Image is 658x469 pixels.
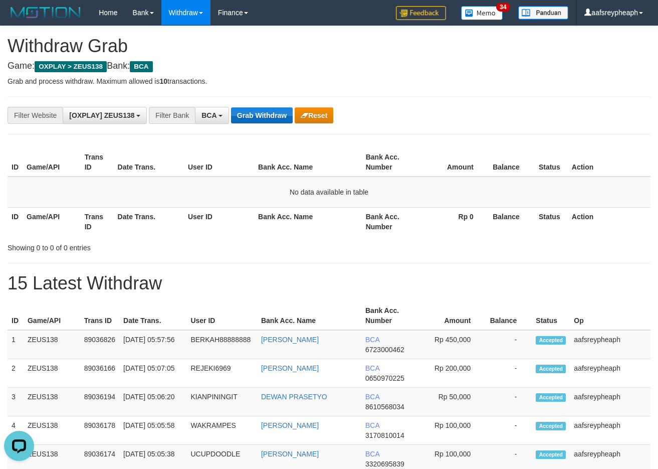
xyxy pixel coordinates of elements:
[184,207,254,236] th: User ID
[486,388,532,416] td: -
[570,301,650,330] th: Op
[8,36,650,56] h1: Withdraw Grab
[261,421,319,429] a: [PERSON_NAME]
[8,239,267,253] div: Showing 0 to 0 of 0 entries
[149,107,195,124] div: Filter Bank
[81,148,114,177] th: Trans ID
[8,330,24,359] td: 1
[536,365,566,373] span: Accepted
[518,6,568,20] img: panduan.png
[536,336,566,345] span: Accepted
[418,330,486,359] td: Rp 450,000
[186,330,257,359] td: BERKAH88888888
[8,177,650,208] td: No data available in table
[69,111,134,119] span: [OXPLAY] ZEUS138
[35,61,107,72] span: OXPLAY > ZEUS138
[114,207,184,236] th: Date Trans.
[486,416,532,445] td: -
[568,148,650,177] th: Action
[419,148,489,177] th: Amount
[24,330,80,359] td: ZEUS138
[8,61,650,71] h4: Game: Bank:
[119,388,186,416] td: [DATE] 05:06:20
[80,416,119,445] td: 89036178
[570,330,650,359] td: aafsreypheaph
[570,388,650,416] td: aafsreypheaph
[195,107,229,124] button: BCA
[261,450,319,458] a: [PERSON_NAME]
[536,393,566,402] span: Accepted
[186,388,257,416] td: KIANPININGIT
[23,207,81,236] th: Game/API
[365,431,404,439] span: Copy 3170810014 to clipboard
[362,148,420,177] th: Bank Acc. Number
[119,359,186,388] td: [DATE] 05:07:05
[486,330,532,359] td: -
[159,77,167,85] strong: 10
[24,359,80,388] td: ZEUS138
[184,148,254,177] th: User ID
[24,388,80,416] td: ZEUS138
[486,301,532,330] th: Balance
[570,416,650,445] td: aafsreypheaph
[535,148,568,177] th: Status
[496,3,510,12] span: 34
[532,301,570,330] th: Status
[418,388,486,416] td: Rp 50,000
[261,393,327,401] a: DEWAN PRASETYO
[80,359,119,388] td: 89036166
[8,207,23,236] th: ID
[23,148,81,177] th: Game/API
[80,388,119,416] td: 89036194
[8,359,24,388] td: 2
[80,301,119,330] th: Trans ID
[24,301,80,330] th: Game/API
[8,76,650,86] p: Grab and process withdraw. Maximum allowed is transactions.
[119,330,186,359] td: [DATE] 05:57:56
[418,359,486,388] td: Rp 200,000
[418,416,486,445] td: Rp 100,000
[568,207,650,236] th: Action
[365,403,404,411] span: Copy 8610568034 to clipboard
[396,6,446,20] img: Feedback.jpg
[8,301,24,330] th: ID
[536,422,566,430] span: Accepted
[489,148,535,177] th: Balance
[201,111,216,119] span: BCA
[261,364,319,372] a: [PERSON_NAME]
[186,359,257,388] td: REJEKI6969
[257,301,361,330] th: Bank Acc. Name
[570,359,650,388] td: aafsreypheaph
[365,393,379,401] span: BCA
[361,301,418,330] th: Bank Acc. Number
[186,301,257,330] th: User ID
[8,107,63,124] div: Filter Website
[254,207,362,236] th: Bank Acc. Name
[419,207,489,236] th: Rp 0
[80,330,119,359] td: 89036826
[365,336,379,344] span: BCA
[8,416,24,445] td: 4
[365,374,404,382] span: Copy 0650970225 to clipboard
[81,207,114,236] th: Trans ID
[8,273,650,293] h1: 15 Latest Withdraw
[536,450,566,459] span: Accepted
[119,301,186,330] th: Date Trans.
[261,336,319,344] a: [PERSON_NAME]
[535,207,568,236] th: Status
[365,346,404,354] span: Copy 6723000462 to clipboard
[254,148,362,177] th: Bank Acc. Name
[362,207,420,236] th: Bank Acc. Number
[486,359,532,388] td: -
[461,6,503,20] img: Button%20Memo.svg
[418,301,486,330] th: Amount
[8,148,23,177] th: ID
[130,61,152,72] span: BCA
[231,107,293,123] button: Grab Withdraw
[186,416,257,445] td: WAKRAMPES
[295,107,333,123] button: Reset
[8,5,84,20] img: MOTION_logo.png
[365,421,379,429] span: BCA
[8,388,24,416] td: 3
[489,207,535,236] th: Balance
